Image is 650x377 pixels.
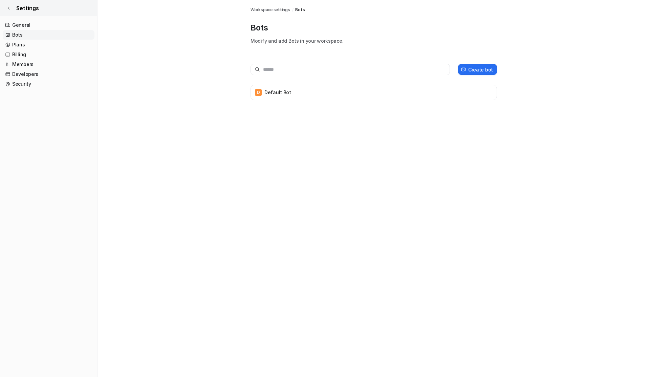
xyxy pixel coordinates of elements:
a: Plans [3,40,94,49]
button: Create bot [458,64,497,75]
span: Settings [16,4,39,12]
a: Workspace settings [251,7,290,13]
img: create [461,67,466,72]
a: General [3,20,94,30]
p: Bots [251,22,497,33]
a: Security [3,79,94,89]
a: Billing [3,50,94,59]
span: / [292,7,294,13]
a: Developers [3,69,94,79]
p: Default Bot [264,89,291,96]
p: Modify and add Bots in your workspace. [251,37,497,44]
a: Bots [3,30,94,40]
a: Members [3,60,94,69]
p: Create bot [468,66,493,73]
span: D [255,89,262,96]
a: Bots [295,7,305,13]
